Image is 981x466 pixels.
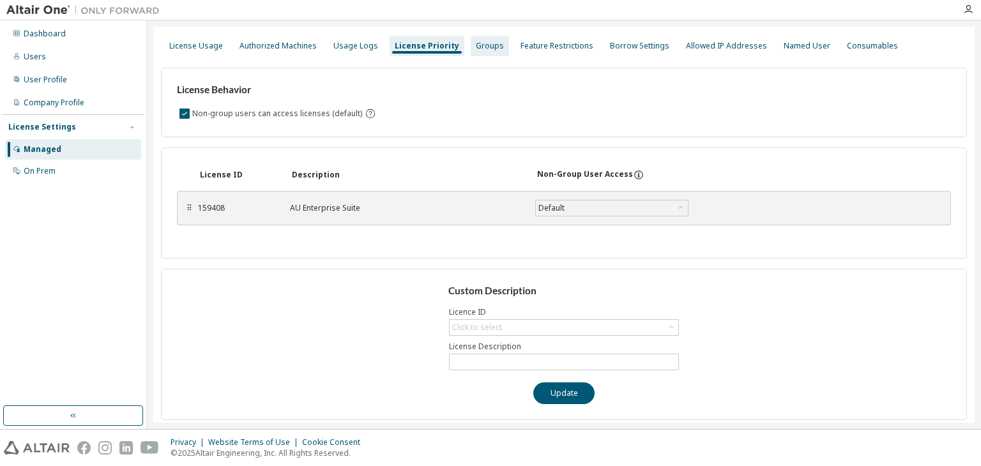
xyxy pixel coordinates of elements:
[290,203,520,213] div: AU Enterprise Suite
[395,41,459,51] div: License Priority
[141,441,159,455] img: youtube.svg
[365,108,376,119] svg: By default any user not assigned to any group can access any license. Turn this setting off to di...
[847,41,898,51] div: Consumables
[198,203,275,213] div: 159408
[302,437,368,447] div: Cookie Consent
[24,144,61,154] div: Managed
[119,441,133,455] img: linkedin.svg
[448,285,680,297] h3: Custom Description
[24,75,67,85] div: User Profile
[185,203,193,213] div: ⠿
[537,169,633,181] div: Non-Group User Access
[521,41,593,51] div: Feature Restrictions
[686,41,767,51] div: Allowed IP Addresses
[24,166,56,176] div: On Prem
[6,4,166,17] img: Altair One
[536,200,688,216] div: Default
[536,201,567,215] div: Default
[533,382,595,404] button: Update
[169,41,223,51] div: License Usage
[452,322,502,333] div: Click to select
[610,41,669,51] div: Borrow Settings
[784,41,830,51] div: Named User
[171,447,368,458] p: © 2025 Altair Engineering, Inc. All Rights Reserved.
[8,122,76,132] div: License Settings
[292,170,522,180] div: Description
[24,29,66,39] div: Dashboard
[24,98,84,108] div: Company Profile
[476,41,504,51] div: Groups
[171,437,208,447] div: Privacy
[77,441,91,455] img: facebook.svg
[333,41,378,51] div: Usage Logs
[449,342,679,352] label: License Description
[192,106,365,121] label: Non-group users can access licenses (default)
[240,41,317,51] div: Authorized Machines
[208,437,302,447] div: Website Terms of Use
[450,320,678,335] div: Click to select
[200,170,277,180] div: License ID
[4,441,70,455] img: altair_logo.svg
[24,52,46,62] div: Users
[98,441,112,455] img: instagram.svg
[449,307,679,317] label: Licence ID
[177,84,374,96] h3: License Behavior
